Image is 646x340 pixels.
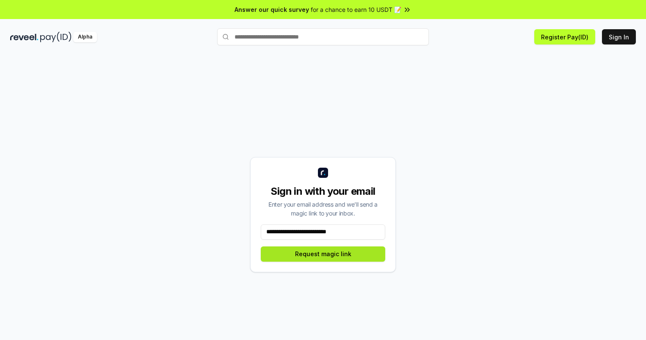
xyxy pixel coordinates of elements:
div: Alpha [73,32,97,42]
button: Sign In [602,29,636,44]
button: Register Pay(ID) [534,29,595,44]
div: Enter your email address and we’ll send a magic link to your inbox. [261,200,385,218]
span: Answer our quick survey [235,5,309,14]
img: reveel_dark [10,32,39,42]
button: Request magic link [261,246,385,262]
div: Sign in with your email [261,185,385,198]
img: logo_small [318,168,328,178]
span: for a chance to earn 10 USDT 📝 [311,5,401,14]
img: pay_id [40,32,72,42]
